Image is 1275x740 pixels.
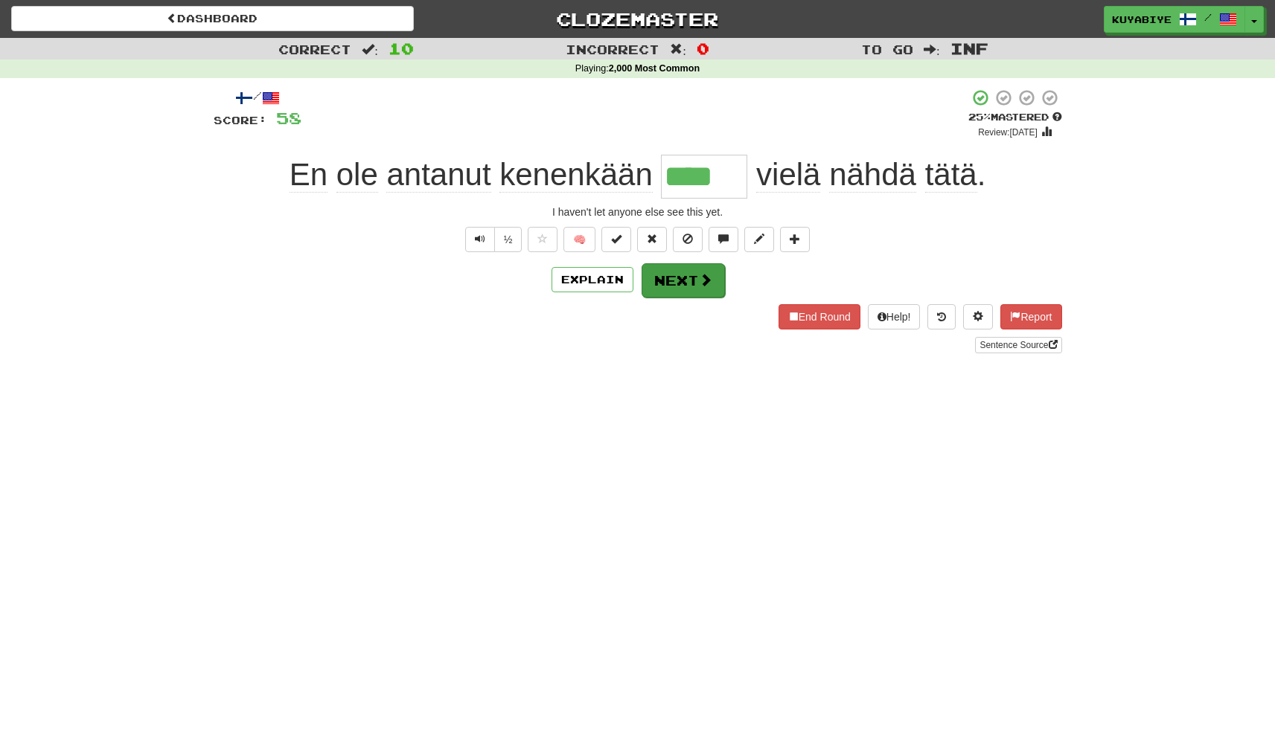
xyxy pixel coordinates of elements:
[780,227,810,252] button: Add to collection (alt+a)
[278,42,351,57] span: Correct
[214,205,1062,219] div: I haven't let anyone else see this yet.
[276,109,301,127] span: 58
[362,43,378,56] span: :
[1204,12,1212,22] span: /
[829,157,916,193] span: nähdä
[214,89,301,107] div: /
[601,227,631,252] button: Set this sentence to 100% Mastered (alt+m)
[637,227,667,252] button: Reset to 0% Mastered (alt+r)
[462,227,523,252] div: Text-to-speech controls
[747,157,985,193] span: .
[552,267,633,292] button: Explain
[494,227,523,252] button: ½
[566,42,659,57] span: Incorrect
[968,111,991,123] span: 25 %
[214,114,267,126] span: Score:
[528,227,557,252] button: Favorite sentence (alt+f)
[436,6,839,32] a: Clozemaster
[499,157,653,193] span: kenenkään
[609,63,700,74] strong: 2,000 Most Common
[670,43,686,56] span: :
[673,227,703,252] button: Ignore sentence (alt+i)
[563,227,595,252] button: 🧠
[1000,304,1061,329] button: Report
[697,39,709,57] span: 0
[779,304,860,329] button: End Round
[978,127,1038,138] small: Review: [DATE]
[465,227,495,252] button: Play sentence audio (ctl+space)
[386,157,490,193] span: antanut
[709,227,738,252] button: Discuss sentence (alt+u)
[756,157,820,193] span: vielä
[868,304,921,329] button: Help!
[924,43,940,56] span: :
[1104,6,1245,33] a: kuyabiye /
[389,39,414,57] span: 10
[11,6,414,31] a: Dashboard
[975,337,1061,353] a: Sentence Source
[861,42,913,57] span: To go
[968,111,1062,124] div: Mastered
[925,157,977,193] span: tätä
[744,227,774,252] button: Edit sentence (alt+d)
[290,157,327,193] span: En
[336,157,378,193] span: ole
[642,263,725,297] button: Next
[950,39,988,57] span: Inf
[927,304,956,329] button: Round history (alt+y)
[1112,13,1172,26] span: kuyabiye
